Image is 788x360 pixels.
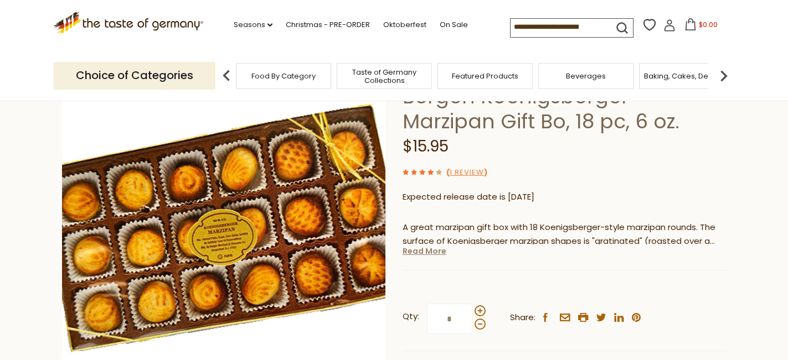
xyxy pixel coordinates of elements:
img: next arrow [713,65,735,87]
strong: Qty: [403,310,419,324]
p: A great marzipan gift box with 18 Koenigsberger-style marzipan rounds. The surface of Koenigsberg... [403,221,727,248]
a: Oktoberfest [383,19,426,31]
a: 1 Review [450,167,484,179]
span: Share: [510,311,535,325]
img: previous arrow [215,65,238,87]
input: Qty: [427,304,472,334]
span: ( ) [446,167,487,178]
a: Christmas - PRE-ORDER [286,19,370,31]
a: Seasons [234,19,272,31]
a: Baking, Cakes, Desserts [644,72,730,80]
span: $0.00 [699,20,718,29]
span: $15.95 [403,135,449,157]
a: Beverages [566,72,606,80]
a: Food By Category [251,72,316,80]
a: On Sale [440,19,468,31]
h1: Bergen Koenigsberger Marzipan Gift Bo, 18 pc, 6 oz. [403,84,727,134]
p: Choice of Categories [54,62,215,89]
a: Taste of Germany Collections [340,68,429,85]
a: Featured Products [452,72,518,80]
a: Read More [403,246,446,257]
p: Expected release date is [DATE] [403,190,727,204]
button: $0.00 [678,18,725,35]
